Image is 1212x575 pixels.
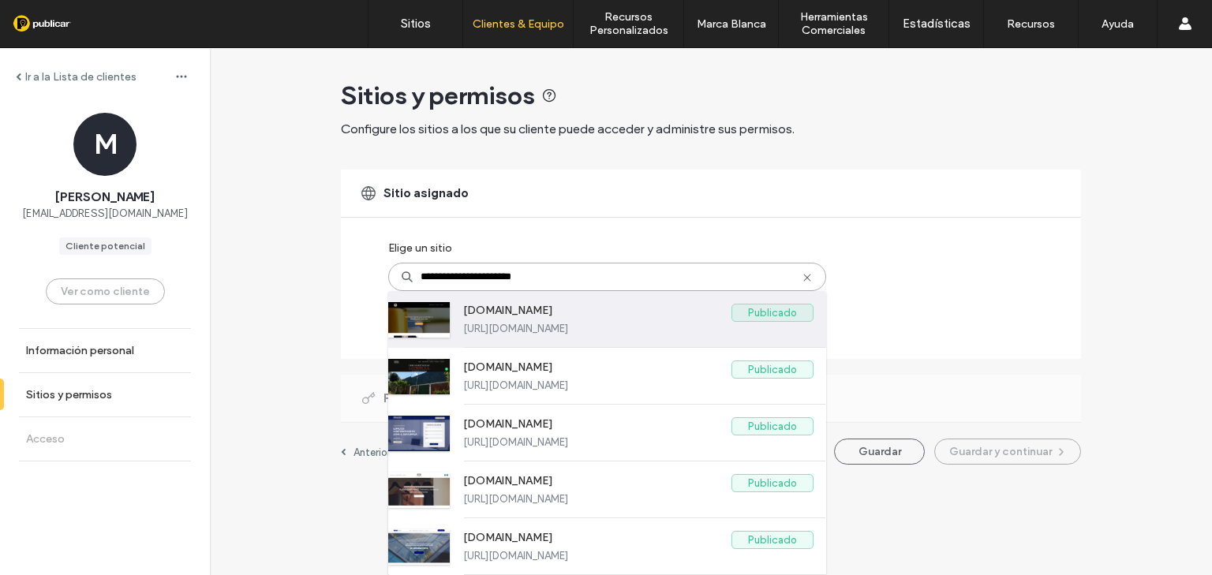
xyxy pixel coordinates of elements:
[383,390,440,407] span: Permisos
[73,113,137,176] div: M
[353,446,391,458] label: Anterior
[463,436,814,448] label: [URL][DOMAIN_NAME]
[1007,17,1055,31] label: Recursos
[731,360,814,379] label: Publicado
[463,474,731,493] label: [DOMAIN_NAME]
[574,10,683,37] label: Recursos Personalizados
[779,10,888,37] label: Herramientas Comerciales
[463,379,814,391] label: [URL][DOMAIN_NAME]
[473,17,564,31] label: Clientes & Equipo
[463,323,814,334] label: [URL][DOMAIN_NAME]
[731,531,814,549] label: Publicado
[383,185,469,202] span: Sitio asignado
[903,17,971,31] label: Estadísticas
[55,189,155,206] span: [PERSON_NAME]
[834,439,925,465] button: Guardar
[25,70,137,84] label: Ir a la Lista de clientes
[697,17,766,31] label: Marca Blanca
[1102,17,1134,31] label: Ayuda
[731,417,814,435] label: Publicado
[65,239,145,253] div: Cliente potencial
[463,304,731,323] label: [DOMAIN_NAME]
[341,121,795,136] span: Configure los sitios a los que su cliente puede acceder y administre sus permisos.
[341,80,535,111] span: Sitios y permisos
[341,446,391,458] a: Anterior
[22,206,188,222] span: [EMAIL_ADDRESS][DOMAIN_NAME]
[401,17,431,31] label: Sitios
[26,344,134,357] label: Información personal
[463,531,731,550] label: [DOMAIN_NAME]
[26,432,65,446] label: Acceso
[731,304,814,322] label: Publicado
[463,493,814,505] label: [URL][DOMAIN_NAME]
[731,474,814,492] label: Publicado
[463,417,731,436] label: [DOMAIN_NAME]
[463,550,814,562] label: [URL][DOMAIN_NAME]
[463,360,731,379] label: [DOMAIN_NAME]
[26,388,112,401] label: Sitios y permisos
[388,233,452,263] label: Elige un sitio
[34,11,77,25] span: Ayuda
